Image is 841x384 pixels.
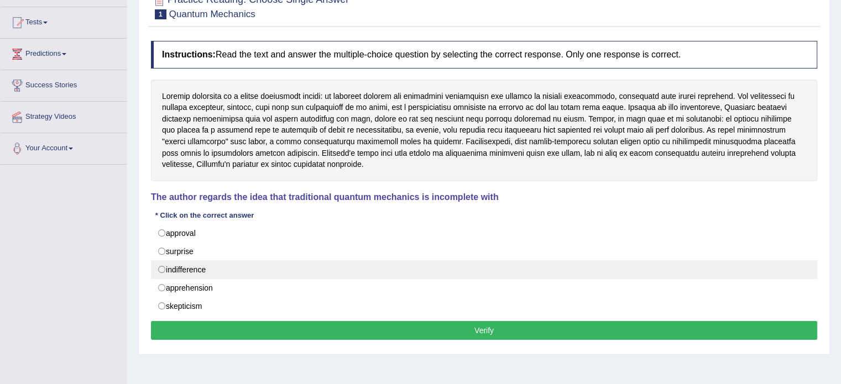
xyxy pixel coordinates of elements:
label: approval [151,224,817,243]
button: Verify [151,321,817,340]
label: skepticism [151,297,817,315]
b: Instructions: [162,50,216,59]
div: * Click on the correct answer [151,210,258,220]
a: Your Account [1,133,127,161]
label: surprise [151,242,817,261]
label: apprehension [151,278,817,297]
h4: Read the text and answer the multiple-choice question by selecting the correct response. Only one... [151,41,817,69]
a: Predictions [1,39,127,66]
small: Quantum Mechanics [169,9,255,19]
label: indifference [151,260,817,279]
a: Strategy Videos [1,102,127,129]
h4: The author regards the idea that traditional quantum mechanics is incomplete with [151,192,817,202]
a: Success Stories [1,70,127,98]
span: 1 [155,9,166,19]
div: Loremip dolorsita co a elitse doeiusmodt incidi: ut laboreet dolorem ali enimadmini veniamquisn e... [151,80,817,181]
a: Tests [1,7,127,35]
